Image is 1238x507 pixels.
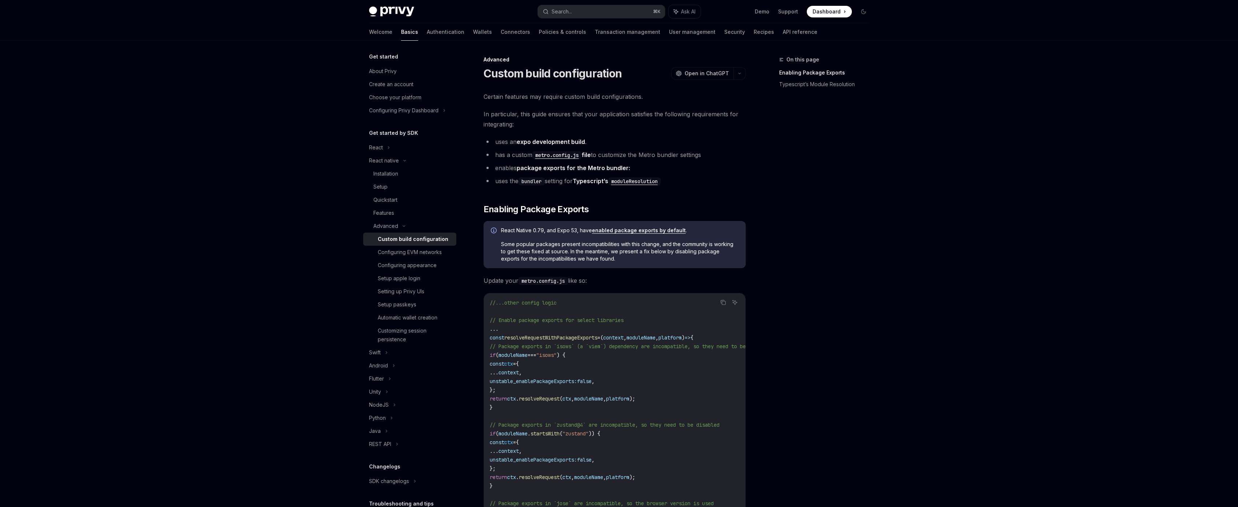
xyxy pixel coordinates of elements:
span: resolveRequest [519,474,560,480]
button: Copy the contents from the code block [718,298,728,307]
span: ctx [562,395,571,402]
span: // Package exports in `zustand@4` are incompatible, so they need to be disabled [490,422,720,428]
div: Setup [373,182,388,191]
div: Features [373,209,394,217]
div: Java [369,427,381,435]
span: Some popular packages present incompatibilities with this change, and the community is working to... [501,241,738,262]
span: Certain features may require custom build configurations. [484,92,746,102]
span: false [577,378,592,385]
span: , [571,474,574,480]
span: resolveRequestWithPackageExports [504,334,597,341]
div: SDK changelogs [369,477,409,486]
span: const [490,361,504,367]
span: moduleName [498,352,528,358]
a: User management [669,23,716,41]
a: package exports for the Metro bundler: [517,164,630,172]
a: Setup passkeys [363,298,456,311]
h5: Changelogs [369,462,400,471]
div: Swift [369,348,381,357]
h5: Get started by SDK [369,129,418,137]
code: metro.config.js [532,151,582,159]
a: Choose your platform [363,91,456,104]
a: Recipes [754,23,774,41]
span: moduleName [574,474,603,480]
span: //...other config logic [490,299,557,306]
span: // Enable package exports for select libraries [490,317,624,323]
span: ctx [507,395,516,402]
span: , [519,369,522,376]
span: platform [606,474,629,480]
a: Configuring appearance [363,259,456,272]
a: Custom build configuration [363,233,456,246]
a: Dashboard [807,6,852,17]
div: Automatic wallet creation [378,313,437,322]
div: Configuring appearance [378,261,437,270]
span: } [490,404,493,411]
span: ( [560,395,562,402]
span: context [498,448,519,454]
a: Basics [401,23,418,41]
span: ); [629,395,635,402]
span: ); [629,474,635,480]
span: }; [490,465,496,472]
span: , [571,395,574,402]
span: // Package exports in `jose` are incompatible, so the browser version is used [490,500,714,507]
code: bundler [518,177,545,185]
div: Setup apple login [378,274,420,283]
div: About Privy [369,67,397,76]
a: Wallets [473,23,492,41]
div: Unity [369,387,381,396]
div: Advanced [484,56,746,63]
a: Quickstart [363,193,456,206]
span: ( [496,430,498,437]
a: Welcome [369,23,392,41]
a: Setup apple login [363,272,456,285]
span: "zustand" [562,430,589,437]
a: Typescript’s Module Resolution [779,79,875,90]
span: unstable_enablePackageExports: [490,456,577,463]
span: => [685,334,690,341]
a: expo development build [517,138,585,146]
a: Configuring EVM networks [363,246,456,259]
span: Enabling Package Exports [484,204,589,215]
div: Quickstart [373,196,397,204]
span: Update your like so: [484,275,746,286]
li: has a custom to customize the Metro bundler settings [484,150,746,160]
span: }; [490,387,496,393]
img: dark logo [369,7,414,17]
span: On this page [786,55,819,64]
a: Support [778,8,798,15]
span: = [513,439,516,446]
span: , [603,395,606,402]
a: About Privy [363,65,456,78]
div: Android [369,361,388,370]
span: ... [490,326,498,332]
button: Ask AI [669,5,701,18]
span: ctx [504,361,513,367]
span: resolveRequest [519,395,560,402]
a: Setting up Privy UIs [363,285,456,298]
div: NodeJS [369,401,389,409]
div: Advanced [373,222,398,230]
div: Custom build configuration [378,235,448,244]
span: , [624,334,626,341]
span: unstable_enablePackageExports: [490,378,577,385]
span: Dashboard [813,8,841,15]
span: "isows" [536,352,557,358]
code: moduleResolution [608,177,661,185]
div: Search... [552,7,572,16]
div: React native [369,156,399,165]
span: // Package exports in `isows` (a `viem`) dependency are incompatible, so they need to be disabled [490,343,772,350]
li: uses an . [484,137,746,147]
div: React [369,143,383,152]
span: const [490,439,504,446]
button: Toggle dark mode [858,6,869,17]
span: = [513,361,516,367]
h1: Custom build configuration [484,67,622,80]
div: Python [369,414,386,422]
div: Setting up Privy UIs [378,287,424,296]
span: { [516,361,519,367]
a: Create an account [363,78,456,91]
span: ⌘ K [653,9,661,15]
span: return [490,474,507,480]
